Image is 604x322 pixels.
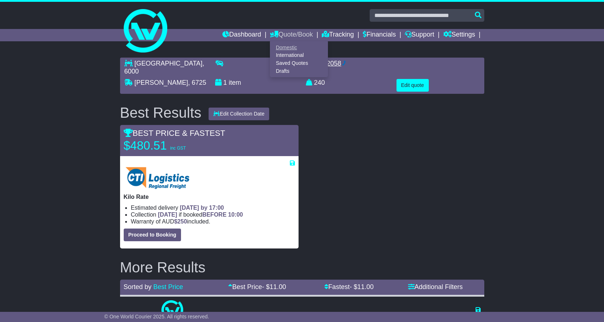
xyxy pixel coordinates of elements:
a: Best Price- $11.00 [228,283,286,290]
span: [PERSON_NAME] [135,79,188,86]
span: BEST PRICE & FASTEST [124,129,225,138]
p: $480.51 [124,138,214,153]
span: © One World Courier 2025. All rights reserved. [104,314,209,319]
span: [GEOGRAPHIC_DATA] [135,60,202,67]
span: 10:00 [228,212,243,218]
a: Financials [363,29,396,41]
a: Best Price [153,283,183,290]
a: Fastest- $11.00 [324,283,374,290]
span: BEFORE [202,212,227,218]
button: Proceed to Booking [124,229,181,241]
span: item [229,79,241,86]
span: , 6725 [188,79,206,86]
h2: More Results [120,259,484,275]
a: Tracking [322,29,354,41]
li: Warranty of AUD included. [131,218,295,225]
a: Settings [443,29,475,41]
span: 11.00 [357,283,374,290]
span: 1 [223,79,227,86]
img: One World Courier: Same Day Nationwide(quotes take 0.5-1 hour) [161,300,183,322]
li: Estimated delivery [131,204,295,211]
span: [DATE] by 17:00 [180,205,224,211]
span: 250 [177,218,187,225]
span: $ [174,218,187,225]
button: Edit quote [396,79,429,92]
button: Edit Collection Date [209,108,269,120]
span: Sorted by [124,283,152,290]
p: Kilo Rate [124,193,295,200]
a: International [270,51,328,59]
div: Best Results [116,105,205,121]
a: Dashboard [222,29,261,41]
span: - $ [262,283,286,290]
a: Additional Filters [408,283,463,290]
span: if booked [158,212,243,218]
a: Saved Quotes [270,59,328,67]
a: Quote/Book [270,29,313,41]
span: , 6000 [124,60,204,75]
span: - $ [350,283,374,290]
a: Drafts [270,67,328,75]
li: Collection [131,211,295,218]
a: Support [405,29,434,41]
img: CTI Logistics Regional Freight: Kilo Rate [124,167,198,190]
ctc: Call 1.272058 with Linkus Desktop Client [314,60,346,67]
span: inc GST [170,146,186,151]
span: 11.00 [270,283,286,290]
span: [DATE] [158,212,177,218]
a: Domestic [270,43,328,51]
div: Quote/Book [270,41,328,77]
span: 240 [314,79,325,86]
